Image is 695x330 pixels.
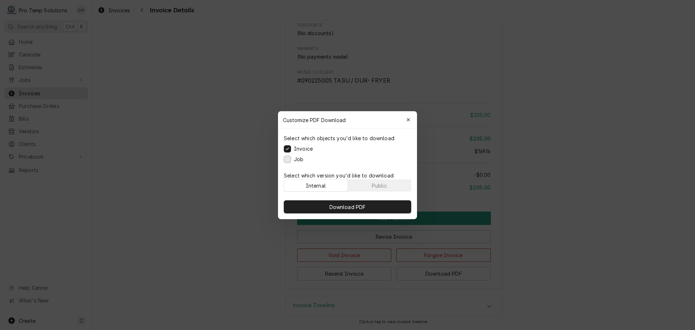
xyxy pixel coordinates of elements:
[284,172,411,179] p: Select which version you'd like to download:
[278,111,417,129] div: Customize PDF Download
[284,134,395,142] p: Select which objects you'd like to download:
[294,145,313,153] label: Invoice
[328,203,367,210] span: Download PDF
[372,181,387,189] div: Public
[284,200,411,213] button: Download PDF
[294,155,303,163] label: Job
[306,181,326,189] div: Internal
